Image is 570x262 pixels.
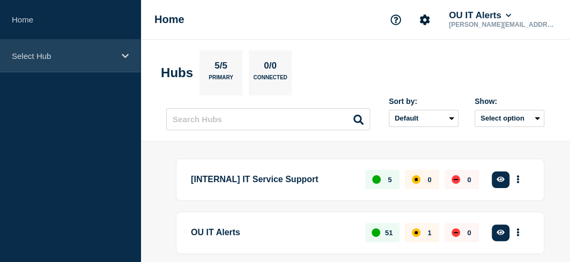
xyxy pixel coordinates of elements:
p: 0 [467,229,471,237]
div: affected [412,228,420,237]
h1: Home [154,13,184,26]
p: [PERSON_NAME][EMAIL_ADDRESS][DOMAIN_NAME] [447,21,558,28]
p: 0 [427,176,431,184]
div: up [372,228,380,237]
button: More actions [511,170,525,190]
div: Sort by: [389,97,458,106]
button: Select option [475,110,544,127]
input: Search Hubs [166,108,370,130]
button: More actions [511,223,525,243]
p: 5/5 [211,61,232,74]
p: 1 [427,229,431,237]
div: affected [412,175,420,184]
div: up [372,175,381,184]
button: OU IT Alerts [447,10,513,21]
p: Primary [209,74,233,86]
button: Account settings [413,9,436,31]
p: 51 [385,229,393,237]
p: Select Hub [12,51,115,61]
p: OU IT Alerts [191,223,353,243]
button: Support [384,9,407,31]
div: Show: [475,97,544,106]
div: down [451,175,460,184]
p: [INTERNAL] IT Service Support [191,170,353,190]
select: Sort by [389,110,458,127]
p: 0 [467,176,471,184]
p: 0/0 [260,61,281,74]
p: Connected [253,74,287,86]
h2: Hubs [161,65,193,80]
p: 5 [388,176,391,184]
div: down [451,228,460,237]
